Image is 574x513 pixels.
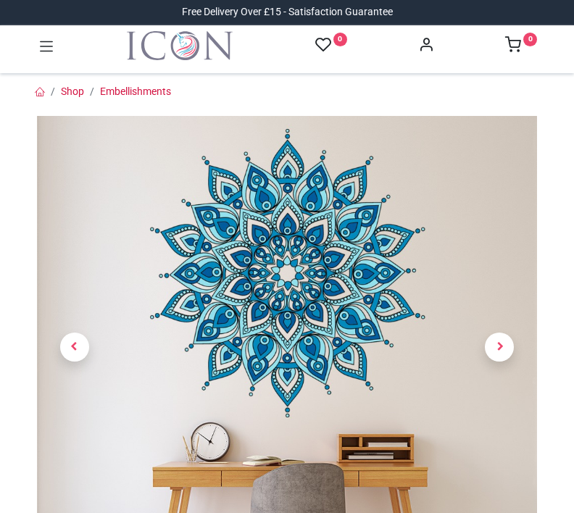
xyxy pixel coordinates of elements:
img: Icon Wall Stickers [127,31,233,60]
span: Next [485,333,514,362]
a: Logo of Icon Wall Stickers [127,31,233,60]
a: Account Info [418,41,434,52]
a: 0 [505,41,537,52]
a: Embellishments [100,85,171,97]
a: 0 [315,36,347,54]
a: Next [462,185,538,509]
a: Previous [37,185,112,509]
a: Shop [61,85,84,97]
div: Free Delivery Over £15 - Satisfaction Guarantee [182,5,393,20]
span: Previous [60,333,89,362]
sup: 0 [333,33,347,46]
sup: 0 [523,33,537,46]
